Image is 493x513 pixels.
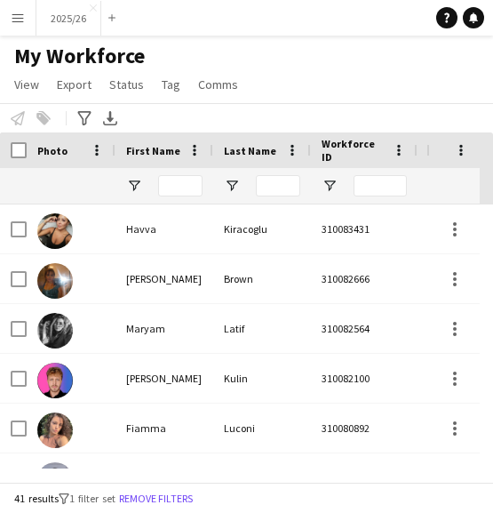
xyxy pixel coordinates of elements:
[213,453,311,502] div: [PERSON_NAME]
[37,363,73,398] img: Michael Kulin
[115,254,213,303] div: [PERSON_NAME]
[224,144,276,157] span: Last Name
[102,73,151,96] a: Status
[158,175,203,196] input: First Name Filter Input
[311,254,417,303] div: 310082666
[354,175,407,196] input: Workforce ID Filter Input
[115,489,196,509] button: Remove filters
[213,204,311,253] div: Kiracoglu
[109,76,144,92] span: Status
[115,453,213,502] div: [PERSON_NAME]
[57,76,91,92] span: Export
[198,76,238,92] span: Comms
[213,354,311,403] div: Kulin
[69,492,115,505] span: 1 filter set
[311,204,417,253] div: 310083431
[311,354,417,403] div: 310082100
[37,413,73,448] img: Fiamma Luconi
[115,354,213,403] div: [PERSON_NAME]
[311,453,417,502] div: 310080910
[322,178,338,194] button: Open Filter Menu
[36,1,101,36] button: 2025/26
[191,73,245,96] a: Comms
[126,144,180,157] span: First Name
[213,404,311,453] div: Luconi
[213,254,311,303] div: Brown
[224,178,240,194] button: Open Filter Menu
[37,462,73,498] img: Molly Crabb
[99,108,121,129] app-action-btn: Export XLSX
[256,175,300,196] input: Last Name Filter Input
[311,404,417,453] div: 310080892
[37,313,73,349] img: Maryam Latif
[115,304,213,353] div: Maryam
[155,73,187,96] a: Tag
[213,304,311,353] div: Latif
[7,73,46,96] a: View
[14,76,39,92] span: View
[115,404,213,453] div: Fiamma
[322,137,386,164] span: Workforce ID
[311,304,417,353] div: 310082564
[37,144,68,157] span: Photo
[37,263,73,299] img: Ella Brown
[37,213,73,249] img: Havva Kiracoglu
[162,76,180,92] span: Tag
[50,73,99,96] a: Export
[14,43,145,69] span: My Workforce
[115,204,213,253] div: Havva
[74,108,95,129] app-action-btn: Advanced filters
[126,178,142,194] button: Open Filter Menu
